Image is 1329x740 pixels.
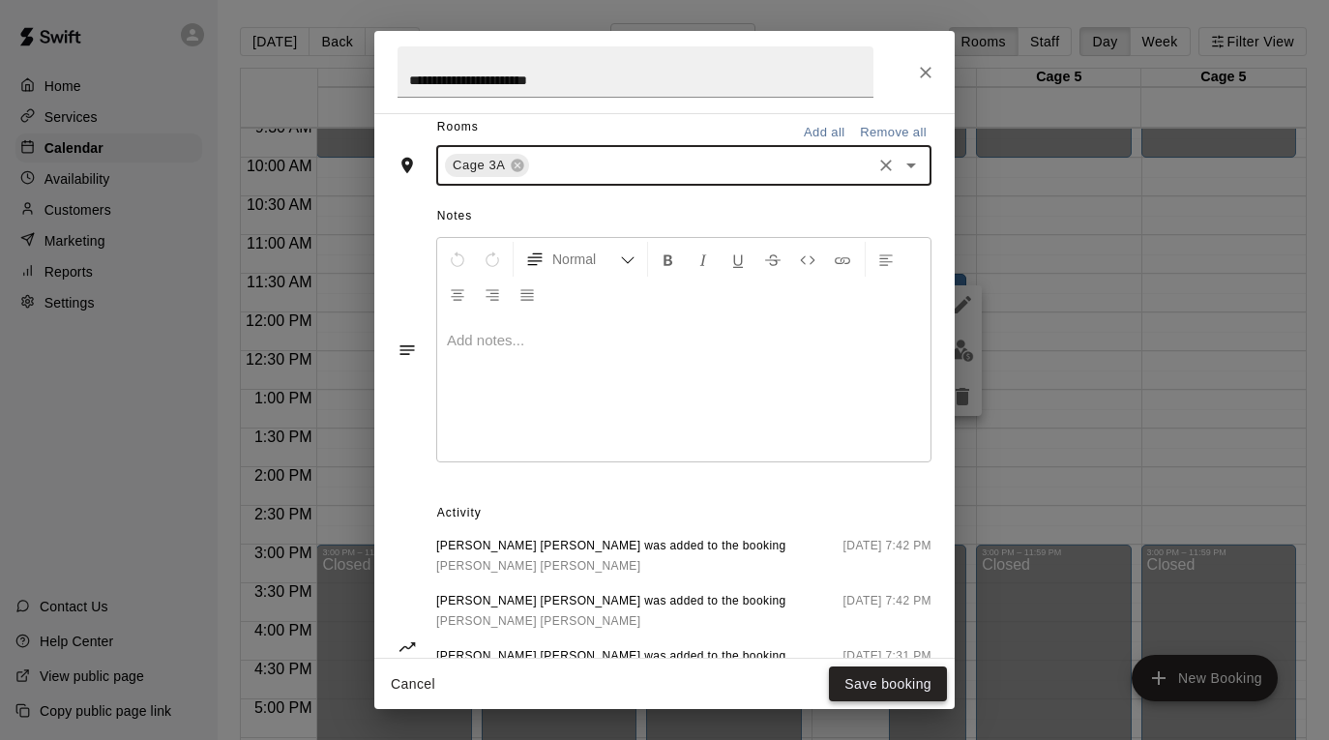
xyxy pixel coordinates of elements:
span: Activity [437,498,931,529]
a: [PERSON_NAME] [PERSON_NAME] [436,611,786,632]
svg: Notes [398,340,417,360]
button: Insert Code [791,242,824,277]
span: Normal [552,250,620,269]
button: Left Align [870,242,902,277]
button: Format Strikethrough [756,242,789,277]
span: [PERSON_NAME] [PERSON_NAME] was added to the booking [436,647,786,666]
span: [DATE] 7:31 PM [843,647,931,687]
button: Open [898,152,925,179]
span: Notes [437,201,931,232]
button: Right Align [476,277,509,311]
span: [DATE] 7:42 PM [843,537,931,577]
button: Insert Link [826,242,859,277]
button: Format Bold [652,242,685,277]
button: Formatting Options [517,242,643,277]
div: Cage 3A [445,154,529,177]
span: [DATE] 7:42 PM [843,592,931,632]
button: Save booking [829,666,947,702]
button: Redo [476,242,509,277]
button: Format Italics [687,242,720,277]
span: Cage 3A [445,156,514,175]
button: Clear [872,152,900,179]
button: Add all [793,118,855,148]
button: Remove all [855,118,931,148]
span: [PERSON_NAME] [PERSON_NAME] [436,559,641,573]
button: Format Underline [722,242,754,277]
button: Undo [441,242,474,277]
button: Center Align [441,277,474,311]
button: Close [908,55,943,90]
button: Justify Align [511,277,544,311]
svg: Activity [398,637,417,657]
span: [PERSON_NAME] [PERSON_NAME] was added to the booking [436,592,786,611]
a: [PERSON_NAME] [PERSON_NAME] [436,556,786,577]
svg: Rooms [398,156,417,175]
span: Rooms [437,120,479,133]
button: Cancel [382,666,444,702]
span: [PERSON_NAME] [PERSON_NAME] was added to the booking [436,537,786,556]
span: [PERSON_NAME] [PERSON_NAME] [436,614,641,628]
